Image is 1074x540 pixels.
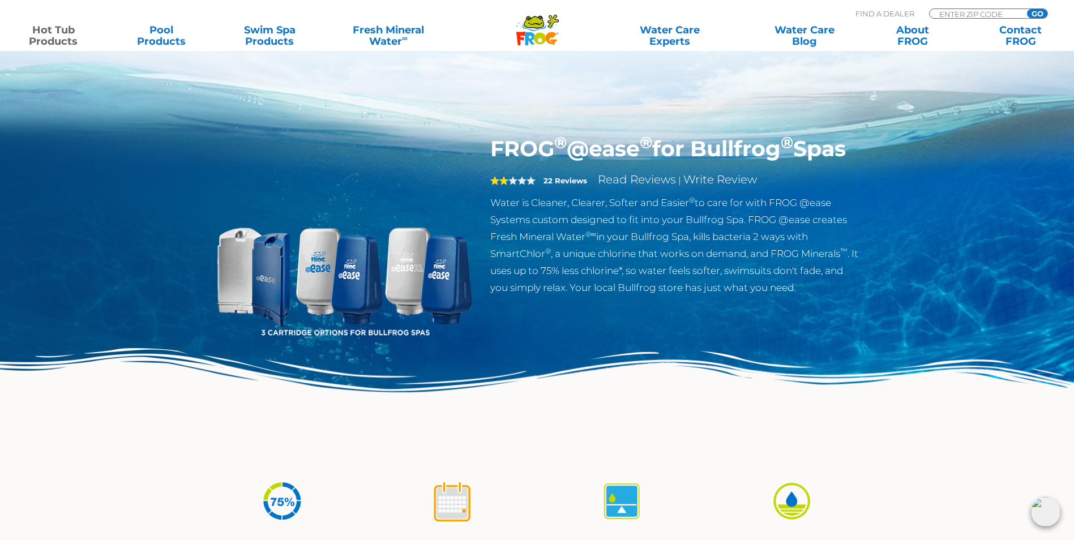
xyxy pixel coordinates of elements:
img: icon-atease-self-regulates [601,480,643,522]
a: AboutFROG [870,24,955,47]
span: 2 [490,176,508,185]
h1: FROG @ease for Bullfrog Spas [490,136,860,162]
img: openIcon [1031,497,1060,526]
img: bullfrog-product-hero.png [215,136,474,395]
img: icon-atease-75percent-less [261,480,303,522]
a: Fresh MineralWater∞ [336,24,441,47]
sup: ®∞ [585,230,596,238]
img: icon-atease-shock-once [431,480,473,522]
sup: ∞ [402,33,408,42]
img: icon-atease-easy-on [771,480,813,522]
input: GO [1027,9,1047,18]
a: Water CareBlog [762,24,846,47]
sup: ® [554,132,567,152]
p: Find A Dealer [855,8,914,19]
sup: ® [640,132,652,152]
a: ContactFROG [978,24,1063,47]
sup: ® [689,196,695,204]
sup: ™ [840,247,848,255]
strong: 22 Reviews [544,176,587,185]
sup: ® [545,247,551,255]
a: Write Review [683,173,757,186]
a: Hot TubProducts [11,24,96,47]
span: | [678,175,681,186]
a: Swim SpaProducts [228,24,312,47]
a: Read Reviews [598,173,676,186]
a: PoolProducts [119,24,204,47]
input: Zip Code Form [938,9,1015,19]
p: Water is Cleaner, Clearer, Softer and Easier to care for with FROG @ease Systems custom designed ... [490,194,860,296]
sup: ® [781,132,793,152]
a: Water CareExperts [602,24,738,47]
